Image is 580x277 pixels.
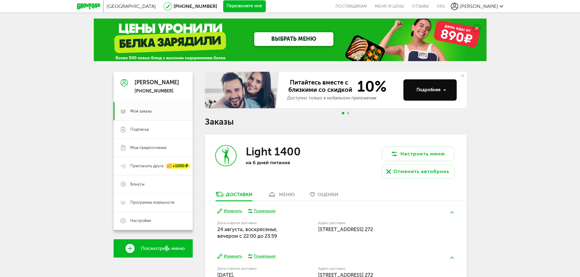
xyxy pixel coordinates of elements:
span: Бонусы [130,182,145,187]
button: Изменить [217,254,242,259]
span: Go to slide 2 [347,112,349,114]
span: Пригласить друга [130,163,163,169]
span: 10% [353,79,387,94]
span: Подписка [130,127,149,132]
a: Посмотреть меню [114,239,193,258]
span: Мои предпочтения [130,145,166,151]
label: Дата и время доставки [217,267,287,270]
div: [PHONE_NUMBER] [135,88,179,94]
a: ВЫБРАТЬ МЕНЮ [254,32,333,46]
button: Пожелания [248,254,276,259]
div: Отменить автобронь [393,168,449,175]
label: Адрес доставки [318,267,432,270]
h1: Заказы [205,118,467,126]
span: Go to slide 1 [342,112,344,114]
div: Доступно только в мобильном приложении [287,95,399,101]
span: 24 августа, воскресенье, вечером c 22:00 до 23:59 [217,226,278,239]
span: Мои заказы [130,109,152,114]
div: [PERSON_NAME] [135,80,179,86]
a: Мои заказы [114,102,193,120]
a: Подписка [114,120,193,139]
button: Подробнее [403,79,457,101]
a: Мои предпочтения [114,139,193,157]
button: Отменить автобронь [381,164,455,179]
span: Программа лояльности [130,200,174,205]
div: Подробнее [417,87,446,93]
span: Питайтесь вместе с близкими со скидкой [287,79,353,94]
a: Доставки [213,191,255,201]
div: меню [279,192,295,197]
h3: Light 1400 [246,145,301,158]
a: Пригласить друга +1000 ₽ [114,157,193,175]
label: Адрес доставки [318,221,432,225]
span: Оценки [318,192,338,197]
a: Настройки [114,212,193,230]
button: Пожелания [248,208,276,214]
button: Изменить [217,208,242,214]
a: Программа лояльности [114,193,193,212]
span: [GEOGRAPHIC_DATA] [107,3,156,9]
span: Настройки [130,218,151,223]
span: Посмотреть меню [141,246,185,251]
div: Пожелания [254,254,276,259]
img: family-banner.579af9d.jpg [205,72,281,108]
a: Оценки [307,191,341,201]
div: Пожелания [254,208,276,214]
div: +1000 ₽ [167,164,190,169]
img: arrow-up-green.5eb5f82.svg [450,257,454,259]
button: Настроить меню [381,147,455,161]
span: [PERSON_NAME] [460,3,498,9]
a: [PHONE_NUMBER] [174,3,217,9]
div: Доставки [226,192,252,197]
a: меню [265,191,298,201]
button: Перезвоните мне [223,0,266,12]
a: Бонусы [114,175,193,193]
p: на 6 дней питания [246,160,325,165]
img: arrow-up-green.5eb5f82.svg [450,211,454,213]
label: Дата и время доставки [217,221,287,225]
span: [STREET_ADDRESS] 272 [318,226,373,232]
